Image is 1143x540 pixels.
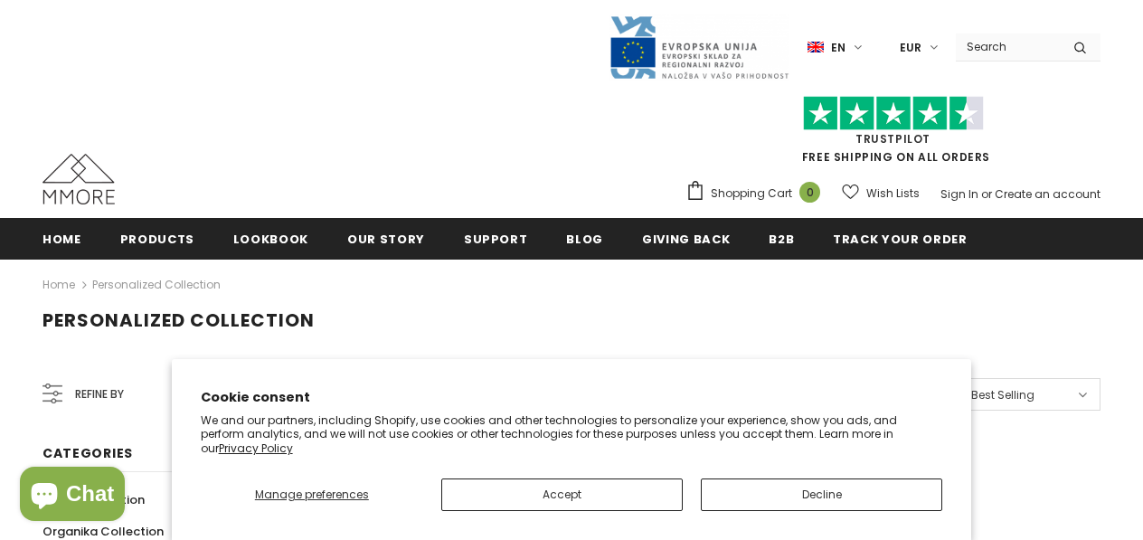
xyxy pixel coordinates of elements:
a: Sign In [940,186,978,202]
img: Javni Razpis [609,14,789,81]
a: Javni Razpis [609,39,789,54]
a: Create an account [995,186,1100,202]
a: Home [43,274,75,296]
span: Blog [566,231,603,248]
span: Manage preferences [255,487,369,502]
span: Refine by [75,384,124,404]
inbox-online-store-chat: Shopify online store chat [14,467,130,526]
span: FREE SHIPPING ON ALL ORDERS [685,104,1100,165]
span: support [464,231,528,248]
a: Trustpilot [855,131,930,147]
span: Lookbook [233,231,308,248]
a: Blog [566,218,603,259]
span: B2B [769,231,794,248]
button: Decline [701,478,942,511]
a: Track your order [833,218,967,259]
span: Categories [43,444,133,462]
span: Shopping Cart [711,185,792,203]
span: Products [120,231,194,248]
button: Accept [441,478,683,511]
span: Home [43,231,81,248]
a: Shopping Cart 0 [685,180,829,207]
a: Our Story [347,218,425,259]
a: Lookbook [233,218,308,259]
input: Search Site [956,33,1060,60]
a: support [464,218,528,259]
button: Manage preferences [201,478,423,511]
img: Trust Pilot Stars [803,96,984,131]
a: Privacy Policy [219,441,293,456]
a: Wish Lists [842,177,920,209]
span: Organika Collection [43,523,164,540]
a: Personalized Collection [92,277,221,292]
h2: Cookie consent [201,388,943,407]
span: en [831,39,845,57]
span: 0 [799,182,820,203]
span: Wish Lists [866,185,920,203]
span: Our Story [347,231,425,248]
img: i-lang-1.png [808,40,824,55]
span: or [981,186,992,202]
a: Giving back [642,218,730,259]
span: Best Selling [971,386,1034,404]
p: We and our partners, including Shopify, use cookies and other technologies to personalize your ex... [201,413,943,456]
span: Personalized Collection [43,308,315,333]
a: Home [43,218,81,259]
a: B2B [769,218,794,259]
img: MMORE Cases [43,154,115,204]
span: EUR [900,39,921,57]
a: Products [120,218,194,259]
span: Giving back [642,231,730,248]
span: Track your order [833,231,967,248]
